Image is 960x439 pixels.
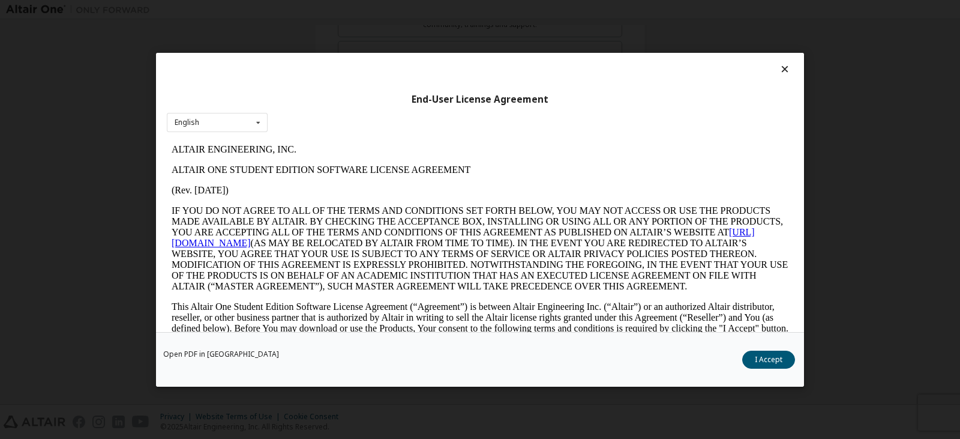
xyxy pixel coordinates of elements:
p: ALTAIR ENGINEERING, INC. [5,5,622,16]
button: I Accept [742,350,795,368]
p: IF YOU DO NOT AGREE TO ALL OF THE TERMS AND CONDITIONS SET FORTH BELOW, YOU MAY NOT ACCESS OR USE... [5,66,622,153]
a: Open PDF in [GEOGRAPHIC_DATA] [163,350,279,357]
div: English [175,119,199,126]
p: This Altair One Student Edition Software License Agreement (“Agreement”) is between Altair Engine... [5,162,622,205]
p: (Rev. [DATE]) [5,46,622,56]
a: [URL][DOMAIN_NAME] [5,88,588,109]
div: End-User License Agreement [167,93,793,105]
p: ALTAIR ONE STUDENT EDITION SOFTWARE LICENSE AGREEMENT [5,25,622,36]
